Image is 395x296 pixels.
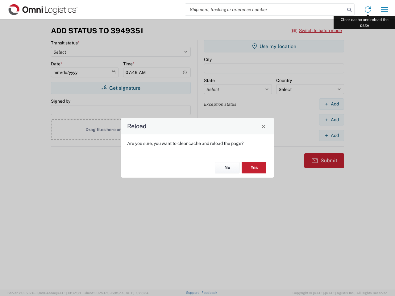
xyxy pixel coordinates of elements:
p: Are you sure, you want to clear cache and reload the page? [127,141,268,146]
button: Close [259,122,268,130]
button: Yes [242,162,266,173]
button: No [215,162,239,173]
h4: Reload [127,122,147,131]
input: Shipment, tracking or reference number [185,4,345,15]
